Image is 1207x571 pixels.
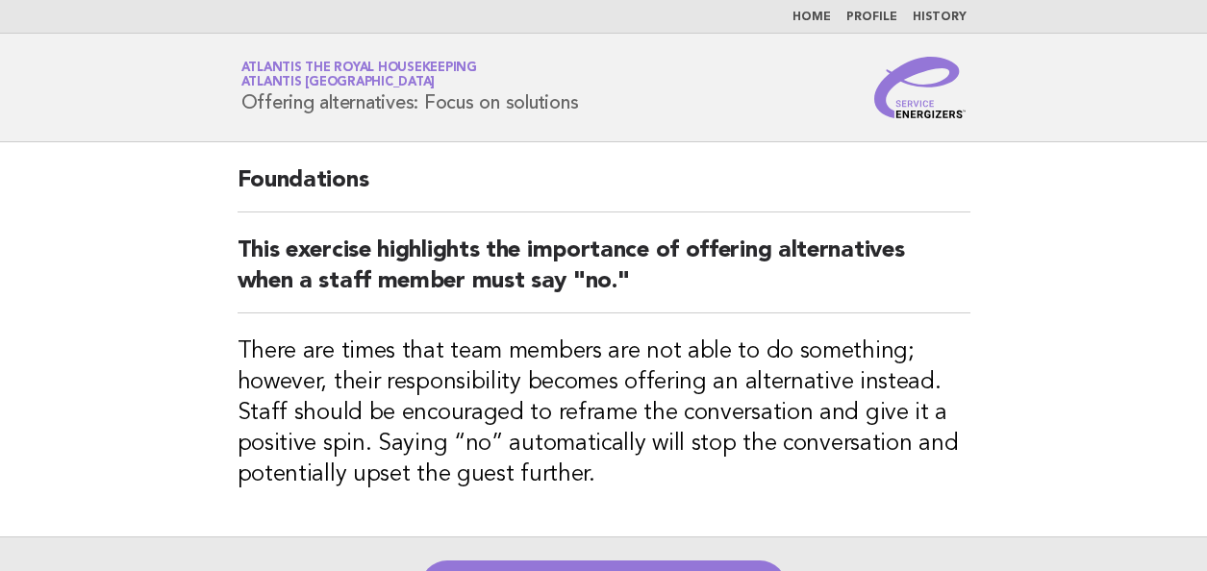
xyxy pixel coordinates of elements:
[238,336,970,490] h3: There are times that team members are not able to do something; however, their responsibility bec...
[241,77,436,89] span: Atlantis [GEOGRAPHIC_DATA]
[792,12,831,23] a: Home
[241,62,477,88] a: Atlantis the Royal HousekeepingAtlantis [GEOGRAPHIC_DATA]
[874,57,967,118] img: Service Energizers
[238,236,970,313] h2: This exercise highlights the importance of offering alternatives when a staff member must say "no."
[846,12,897,23] a: Profile
[241,62,579,112] h1: Offering alternatives: Focus on solutions
[238,165,970,212] h2: Foundations
[913,12,967,23] a: History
